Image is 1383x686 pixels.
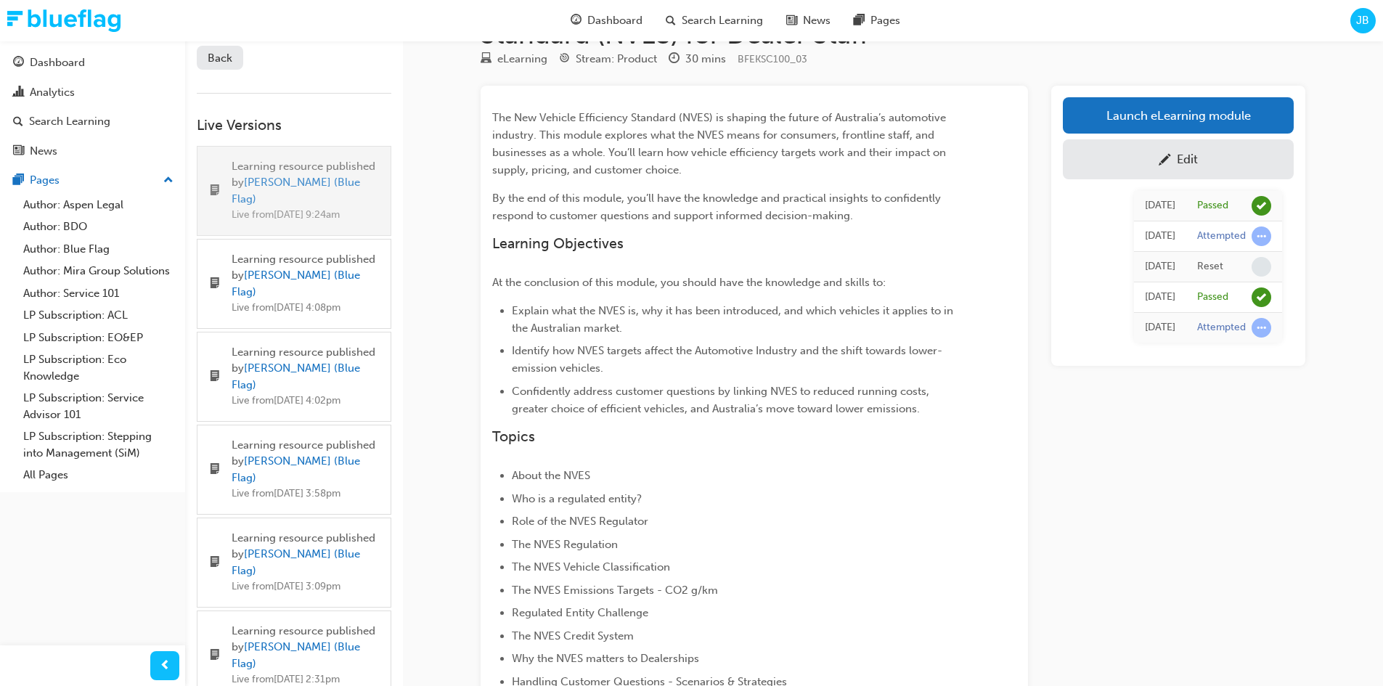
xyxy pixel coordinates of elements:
span: Topics [492,428,535,445]
div: Live from [DATE] 3:09pm [232,579,379,595]
span: About the NVES [512,469,590,482]
span: News [803,12,831,29]
a: [PERSON_NAME] (Blue Flag) [232,640,360,670]
span: Confidently address customer questions by linking NVES to reduced running costs, greater choice o... [512,385,932,415]
a: Edit [1063,139,1294,179]
a: LP Subscription: Service Advisor 101 [17,387,179,425]
a: Author: Blue Flag [17,238,179,261]
a: guage-iconDashboard [559,6,654,36]
span: Why the NVES matters to Dealerships [512,652,699,665]
span: The NVES Regulation [512,538,618,551]
a: LP Subscription: EO&EP [17,327,179,349]
div: Duration [669,50,726,68]
span: learningResourceStatus_LIVE-icon [209,557,220,570]
div: Attempted [1197,229,1246,243]
a: Search Learning [6,108,179,135]
a: Learning resource published by[PERSON_NAME] (Blue Flag)Live from[DATE] 4:08pm [197,239,391,329]
span: By the end of this module, you’ll have the knowledge and practical insights to confidently respon... [492,192,944,222]
a: News [6,138,179,165]
a: Learning resource published by[PERSON_NAME] (Blue Flag)Live from[DATE] 3:09pm [197,518,391,608]
a: Author: Aspen Legal [17,194,179,216]
div: Live from [DATE] 3:58pm [232,486,379,502]
div: eLearning [497,51,547,68]
span: news-icon [786,12,797,30]
span: search-icon [666,12,676,30]
span: learningResourceStatus_LIVE-icon [209,464,220,477]
span: Learning Objectives [492,235,624,252]
span: Regulated Entity Challenge [512,606,648,619]
div: Mon Sep 22 2025 09:24:58 GMT+0800 (Singapore Standard Time) [1145,258,1175,275]
div: Mon Sep 22 2025 09:25:07 GMT+0800 (Singapore Standard Time) [1145,228,1175,245]
span: learningRecordVerb_ATTEMPT-icon [1252,226,1271,246]
div: Type [481,50,547,68]
span: Search Learning [682,12,763,29]
div: Search Learning [29,113,110,130]
div: Attempted [1197,321,1246,335]
span: The NVES Vehicle Classification [512,560,670,573]
a: Back [197,46,243,70]
span: learningRecordVerb_PASS-icon [1252,196,1271,216]
a: LP Subscription: Eco Knowledge [17,348,179,387]
span: learningRecordVerb_ATTEMPT-icon [1252,318,1271,338]
span: The NVES Emissions Targets - CO2 g/km [512,584,718,597]
div: Learning resource published by [232,158,379,208]
span: learningResourceStatus_LIVE-icon [209,650,220,663]
span: Who is a regulated entity? [512,492,642,505]
span: learningRecordVerb_PASS-icon [1252,287,1271,307]
a: [PERSON_NAME] (Blue Flag) [232,362,360,391]
span: learningResourceStatus_LIVE-icon [209,185,220,198]
span: learningResourceType_ELEARNING-icon [481,53,491,66]
div: Mon Sep 22 2025 06:43:54 GMT+0800 (Singapore Standard Time) [1145,319,1175,336]
span: Pages [870,12,900,29]
span: news-icon [13,145,24,158]
span: prev-icon [160,657,171,675]
span: chart-icon [13,86,24,99]
a: Analytics [6,79,179,106]
span: pencil-icon [1159,154,1171,168]
button: Pages [6,167,179,194]
a: [PERSON_NAME] (Blue Flag) [232,176,360,205]
div: Passed [1197,199,1228,213]
a: Launch eLearning module [1063,97,1294,134]
span: search-icon [13,115,23,128]
span: clock-icon [669,53,680,66]
img: Trak [7,9,121,32]
span: Dashboard [587,12,642,29]
span: Role of the NVES Regulator [512,515,648,528]
span: Explain what the NVES is, why it has been introduced, and which vehicles it applies to in the Aus... [512,304,956,335]
div: Live from [DATE] 4:08pm [232,300,379,317]
a: [PERSON_NAME] (Blue Flag) [232,547,360,577]
a: Learning resource published by[PERSON_NAME] (Blue Flag)Live from[DATE] 4:02pm [197,332,391,422]
span: The New Vehicle Efficiency Standard (NVES) is shaping the future of Australia’s automotive indust... [492,111,949,176]
a: Author: Service 101 [17,282,179,305]
span: pages-icon [854,12,865,30]
div: Reset [1197,260,1223,274]
span: Identify how NVES targets affect the Automotive Industry and the shift towards lower-emission veh... [512,344,942,375]
div: Stream: Product [576,51,657,68]
a: Learning resource published by[PERSON_NAME] (Blue Flag)Live from[DATE] 3:58pm [197,425,391,515]
a: news-iconNews [775,6,842,36]
div: Mon Sep 22 2025 07:09:02 GMT+0800 (Singapore Standard Time) [1145,289,1175,306]
span: target-icon [559,53,570,66]
span: guage-icon [13,57,24,70]
a: LP Subscription: Stepping into Management (SiM) [17,425,179,464]
div: Stream [559,50,657,68]
a: All Pages [17,464,179,486]
div: Live from [DATE] 4:02pm [232,393,379,409]
div: Learning resource published by [232,344,379,393]
span: The NVES Credit System [512,629,634,642]
span: learningResourceStatus_LIVE-icon [209,371,220,384]
span: up-icon [163,171,174,190]
div: Analytics [30,84,75,101]
a: [PERSON_NAME] (Blue Flag) [232,454,360,484]
div: Pages [30,172,60,189]
span: learningRecordVerb_NONE-icon [1252,257,1271,277]
a: Author: BDO [17,216,179,238]
a: pages-iconPages [842,6,912,36]
div: Edit [1177,152,1198,166]
div: Learning resource published by [232,251,379,301]
button: JB [1350,8,1376,33]
div: News [30,143,57,160]
div: Learning resource published by [232,530,379,579]
a: Dashboard [6,49,179,76]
